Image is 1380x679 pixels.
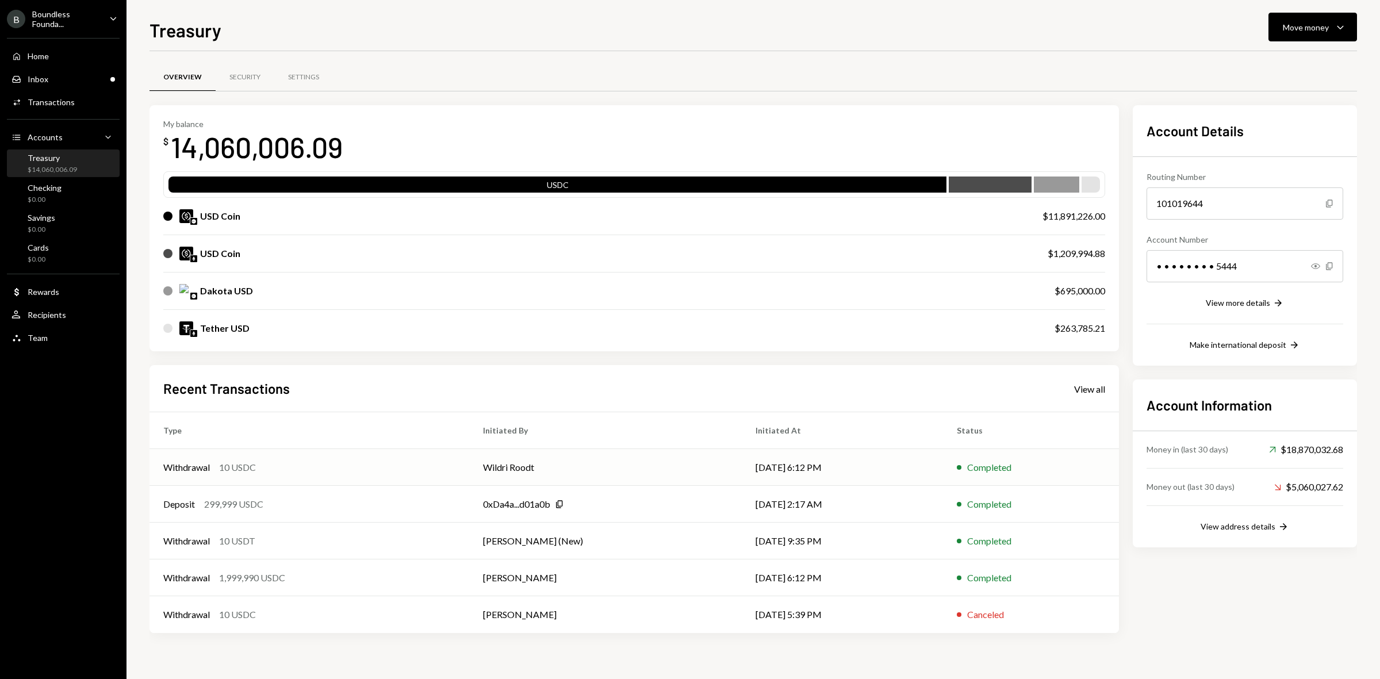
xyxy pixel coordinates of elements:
div: Money in (last 30 days) [1147,443,1228,455]
div: $14,060,006.09 [28,165,77,175]
a: Home [7,45,120,66]
a: Accounts [7,126,120,147]
div: Tether USD [200,321,250,335]
img: base-mainnet [190,218,197,225]
div: $ [163,136,168,147]
a: Overview [149,63,216,92]
div: Completed [967,571,1011,585]
td: [DATE] 9:35 PM [742,523,943,559]
div: Completed [967,497,1011,511]
div: 10 USDC [219,461,256,474]
div: 101019644 [1147,187,1343,220]
a: Checking$0.00 [7,179,120,207]
div: 1,999,990 USDC [219,571,285,585]
div: $263,785.21 [1055,321,1105,335]
img: ethereum-mainnet [190,255,197,262]
div: $695,000.00 [1055,284,1105,298]
div: Team [28,333,48,343]
a: Recipients [7,304,120,325]
div: $0.00 [28,225,55,235]
div: Checking [28,183,62,193]
td: [PERSON_NAME] [469,596,742,633]
div: Money out (last 30 days) [1147,481,1235,493]
img: DKUSD [179,284,193,298]
img: base-mainnet [190,293,197,300]
a: Team [7,327,120,348]
div: USDC [168,179,946,195]
th: Status [943,412,1119,449]
div: Move money [1283,21,1329,33]
h2: Account Information [1147,396,1343,415]
h2: Account Details [1147,121,1343,140]
th: Type [149,412,469,449]
td: Wildri Roodt [469,449,742,486]
a: Security [216,63,274,92]
div: B [7,10,25,28]
button: View more details [1206,297,1284,310]
div: My balance [163,119,343,129]
h1: Treasury [149,18,221,41]
button: Move money [1268,13,1357,41]
div: Withdrawal [163,461,210,474]
div: 10 USDC [219,608,256,622]
div: Home [28,51,49,61]
div: Rewards [28,287,59,297]
a: Cards$0.00 [7,239,120,267]
td: [DATE] 6:12 PM [742,559,943,596]
img: USDC [179,247,193,260]
div: Transactions [28,97,75,107]
div: $11,891,226.00 [1042,209,1105,223]
div: Boundless Founda... [32,9,100,29]
div: 14,060,006.09 [171,129,343,165]
div: $0.00 [28,255,49,264]
a: Savings$0.00 [7,209,120,237]
div: Settings [288,72,319,82]
td: [PERSON_NAME] [469,559,742,596]
div: Cards [28,243,49,252]
td: [DATE] 6:12 PM [742,449,943,486]
div: 299,999 USDC [204,497,263,511]
a: Rewards [7,281,120,302]
div: Withdrawal [163,571,210,585]
td: [PERSON_NAME] (New) [469,523,742,559]
div: Completed [967,534,1011,548]
div: $18,870,032.68 [1269,443,1343,456]
a: Settings [274,63,333,92]
button: View address details [1201,521,1289,534]
h2: Recent Transactions [163,379,290,398]
a: View all [1074,382,1105,395]
div: Make international deposit [1190,340,1286,350]
div: USD Coin [200,247,240,260]
div: View address details [1201,521,1275,531]
div: Account Number [1147,233,1343,245]
a: Transactions [7,91,120,112]
img: ethereum-mainnet [190,330,197,337]
div: USD Coin [200,209,240,223]
img: USDC [179,209,193,223]
div: View all [1074,383,1105,395]
div: $5,060,027.62 [1274,480,1343,494]
div: Savings [28,213,55,223]
a: Treasury$14,060,006.09 [7,149,120,177]
td: [DATE] 5:39 PM [742,596,943,633]
div: Overview [163,72,202,82]
button: Make international deposit [1190,339,1300,352]
div: 10 USDT [219,534,255,548]
th: Initiated At [742,412,943,449]
div: Security [229,72,260,82]
div: $1,209,994.88 [1048,247,1105,260]
td: [DATE] 2:17 AM [742,486,943,523]
a: Inbox [7,68,120,89]
div: Withdrawal [163,534,210,548]
div: • • • • • • • • 5444 [1147,250,1343,282]
img: USDT [179,321,193,335]
div: Inbox [28,74,48,84]
div: $0.00 [28,195,62,205]
div: View more details [1206,298,1270,308]
div: Recipients [28,310,66,320]
div: Completed [967,461,1011,474]
div: Routing Number [1147,171,1343,183]
div: Treasury [28,153,77,163]
div: Deposit [163,497,195,511]
th: Initiated By [469,412,742,449]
